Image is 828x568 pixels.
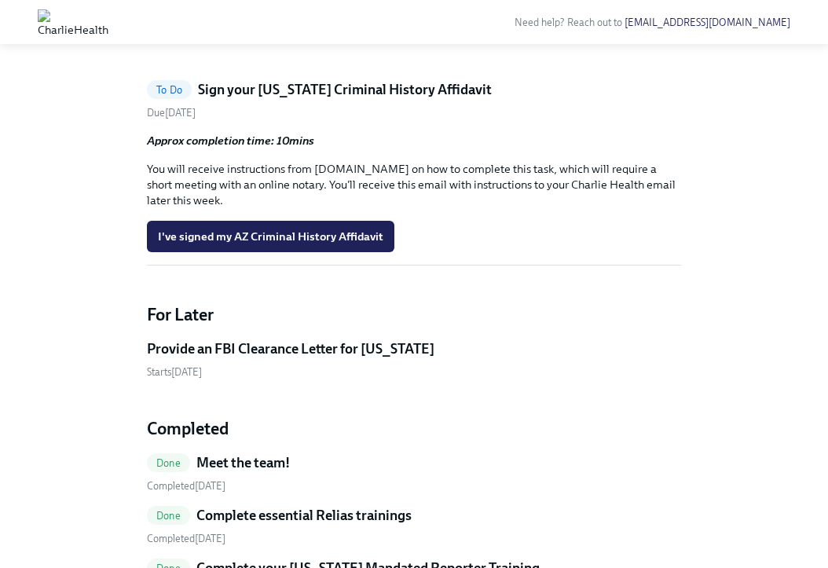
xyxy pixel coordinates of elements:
[196,506,412,525] h5: Complete essential Relias trainings
[38,9,108,35] img: CharlieHealth
[147,533,225,544] span: Friday, October 10th 2025, 11:04 am
[158,229,383,244] span: I've signed my AZ Criminal History Affidavit
[515,16,790,28] span: Need help? Reach out to
[147,480,225,492] span: Friday, October 3rd 2025, 10:45 am
[198,80,492,99] h5: Sign your [US_STATE] Criminal History Affidavit
[147,84,192,96] span: To Do
[147,457,190,469] span: Done
[196,453,290,472] h5: Meet the team!
[147,303,681,327] h4: For Later
[147,339,681,379] a: Provide an FBI Clearance Letter for [US_STATE]Starts[DATE]
[147,221,394,252] button: I've signed my AZ Criminal History Affidavit
[147,417,681,441] h4: Completed
[147,366,202,378] span: Monday, October 20th 2025, 10:00 am
[625,16,790,28] a: [EMAIL_ADDRESS][DOMAIN_NAME]
[147,506,681,546] a: DoneComplete essential Relias trainings Completed[DATE]
[147,453,681,493] a: DoneMeet the team! Completed[DATE]
[147,134,314,148] strong: Approx completion time: 10mins
[147,510,190,522] span: Done
[147,107,196,119] span: Friday, October 17th 2025, 10:00 am
[147,161,681,208] p: You will receive instructions from [DOMAIN_NAME] on how to complete this task, which will require...
[147,339,434,358] h5: Provide an FBI Clearance Letter for [US_STATE]
[147,80,681,120] a: To DoSign your [US_STATE] Criminal History AffidavitDue[DATE]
